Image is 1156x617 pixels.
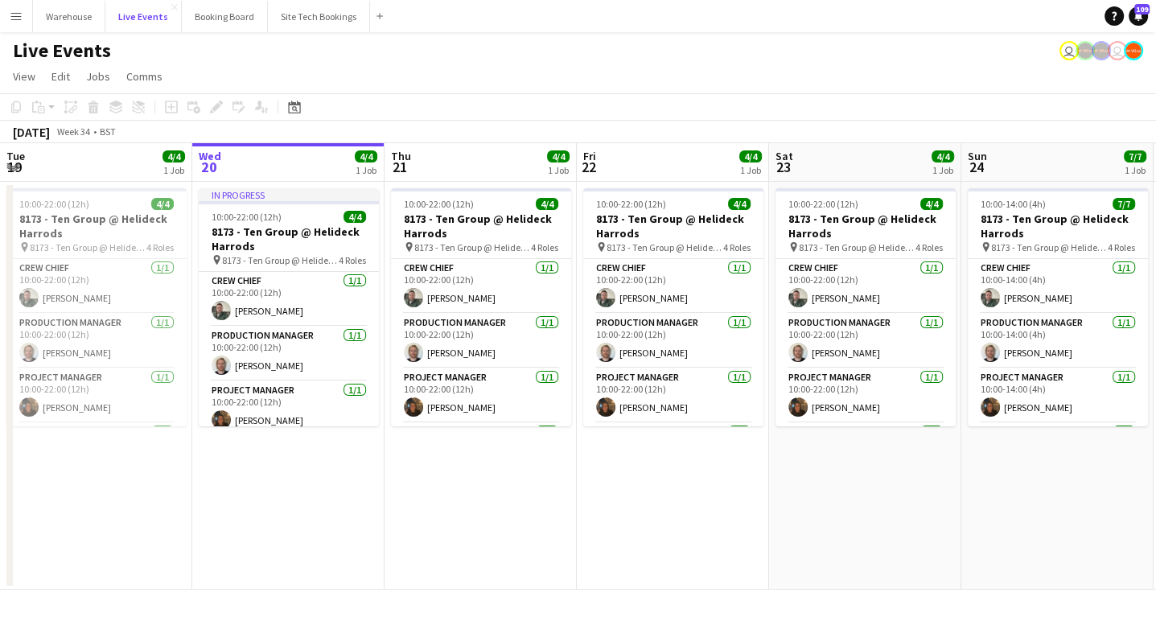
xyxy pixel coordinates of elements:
[1076,41,1095,60] app-user-avatar: Production Managers
[775,149,793,163] span: Sat
[105,1,182,32] button: Live Events
[13,124,50,140] div: [DATE]
[391,259,571,314] app-card-role: Crew Chief1/110:00-22:00 (12h)[PERSON_NAME]
[968,423,1148,548] app-card-role: Site Technician4/4
[775,188,956,426] app-job-card: 10:00-22:00 (12h)4/48173 - Ten Group @ Helideck Harrods 8173 - Ten Group @ Helideck Harrods4 Role...
[86,69,110,84] span: Jobs
[53,125,93,138] span: Week 34
[199,188,379,201] div: In progress
[389,158,411,176] span: 21
[1124,41,1143,60] app-user-avatar: Alex Gill
[981,198,1046,210] span: 10:00-14:00 (4h)
[199,188,379,426] app-job-card: In progress10:00-22:00 (12h)4/48173 - Ten Group @ Helideck Harrods 8173 - Ten Group @ Helideck Ha...
[6,423,187,478] app-card-role: Site Technician1/1
[583,212,763,241] h3: 8173 - Ten Group @ Helideck Harrods
[6,66,42,87] a: View
[4,158,25,176] span: 19
[788,198,858,210] span: 10:00-22:00 (12h)
[968,212,1148,241] h3: 8173 - Ten Group @ Helideck Harrods
[915,241,943,253] span: 4 Roles
[583,188,763,426] app-job-card: 10:00-22:00 (12h)4/48173 - Ten Group @ Helideck Harrods 8173 - Ten Group @ Helideck Harrods4 Role...
[583,423,763,478] app-card-role: Site Technician1/1
[1129,6,1148,26] a: 109
[968,368,1148,423] app-card-role: Project Manager1/110:00-14:00 (4h)[PERSON_NAME]
[212,211,282,223] span: 10:00-22:00 (12h)
[1108,41,1127,60] app-user-avatar: Ollie Rolfe
[773,158,793,176] span: 23
[199,381,379,436] app-card-role: Project Manager1/110:00-22:00 (12h)[PERSON_NAME]
[6,188,187,426] app-job-card: 10:00-22:00 (12h)4/48173 - Ten Group @ Helideck Harrods 8173 - Ten Group @ Helideck Harrods4 Role...
[6,212,187,241] h3: 8173 - Ten Group @ Helideck Harrods
[162,150,185,162] span: 4/4
[126,69,162,84] span: Comms
[583,259,763,314] app-card-role: Crew Chief1/110:00-22:00 (12h)[PERSON_NAME]
[199,327,379,381] app-card-role: Production Manager1/110:00-22:00 (12h)[PERSON_NAME]
[80,66,117,87] a: Jobs
[100,125,116,138] div: BST
[547,150,570,162] span: 4/4
[391,188,571,426] app-job-card: 10:00-22:00 (12h)4/48173 - Ten Group @ Helideck Harrods 8173 - Ten Group @ Helideck Harrods4 Role...
[968,149,987,163] span: Sun
[932,164,953,176] div: 1 Job
[932,150,954,162] span: 4/4
[607,241,723,253] span: 8173 - Ten Group @ Helideck Harrods
[391,212,571,241] h3: 8173 - Ten Group @ Helideck Harrods
[13,39,111,63] h1: Live Events
[968,188,1148,426] app-job-card: 10:00-14:00 (4h)7/78173 - Ten Group @ Helideck Harrods 8173 - Ten Group @ Helideck Harrods4 Roles...
[583,314,763,368] app-card-role: Production Manager1/110:00-22:00 (12h)[PERSON_NAME]
[1113,198,1135,210] span: 7/7
[583,368,763,423] app-card-role: Project Manager1/110:00-22:00 (12h)[PERSON_NAME]
[965,158,987,176] span: 24
[6,149,25,163] span: Tue
[391,314,571,368] app-card-role: Production Manager1/110:00-22:00 (12h)[PERSON_NAME]
[146,241,174,253] span: 4 Roles
[6,259,187,314] app-card-role: Crew Chief1/110:00-22:00 (12h)[PERSON_NAME]
[30,241,146,253] span: 8173 - Ten Group @ Helideck Harrods
[968,314,1148,368] app-card-role: Production Manager1/110:00-14:00 (4h)[PERSON_NAME]
[728,198,751,210] span: 4/4
[775,314,956,368] app-card-role: Production Manager1/110:00-22:00 (12h)[PERSON_NAME]
[6,314,187,368] app-card-role: Production Manager1/110:00-22:00 (12h)[PERSON_NAME]
[581,158,596,176] span: 22
[1059,41,1079,60] app-user-avatar: Eden Hopkins
[1134,4,1150,14] span: 109
[536,198,558,210] span: 4/4
[199,272,379,327] app-card-role: Crew Chief1/110:00-22:00 (12h)[PERSON_NAME]
[1092,41,1111,60] app-user-avatar: Production Managers
[356,164,376,176] div: 1 Job
[339,254,366,266] span: 4 Roles
[33,1,105,32] button: Warehouse
[391,368,571,423] app-card-role: Project Manager1/110:00-22:00 (12h)[PERSON_NAME]
[355,150,377,162] span: 4/4
[920,198,943,210] span: 4/4
[723,241,751,253] span: 4 Roles
[199,224,379,253] h3: 8173 - Ten Group @ Helideck Harrods
[120,66,169,87] a: Comms
[968,259,1148,314] app-card-role: Crew Chief1/110:00-14:00 (4h)[PERSON_NAME]
[799,241,915,253] span: 8173 - Ten Group @ Helideck Harrods
[182,1,268,32] button: Booking Board
[19,198,89,210] span: 10:00-22:00 (12h)
[596,198,666,210] span: 10:00-22:00 (12h)
[775,212,956,241] h3: 8173 - Ten Group @ Helideck Harrods
[45,66,76,87] a: Edit
[775,423,956,478] app-card-role: Site Technician1/1
[740,164,761,176] div: 1 Job
[1125,164,1146,176] div: 1 Job
[344,211,366,223] span: 4/4
[199,149,221,163] span: Wed
[391,149,411,163] span: Thu
[404,198,474,210] span: 10:00-22:00 (12h)
[1108,241,1135,253] span: 4 Roles
[531,241,558,253] span: 4 Roles
[268,1,370,32] button: Site Tech Bookings
[775,368,956,423] app-card-role: Project Manager1/110:00-22:00 (12h)[PERSON_NAME]
[548,164,569,176] div: 1 Job
[13,69,35,84] span: View
[222,254,339,266] span: 8173 - Ten Group @ Helideck Harrods
[739,150,762,162] span: 4/4
[991,241,1108,253] span: 8173 - Ten Group @ Helideck Harrods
